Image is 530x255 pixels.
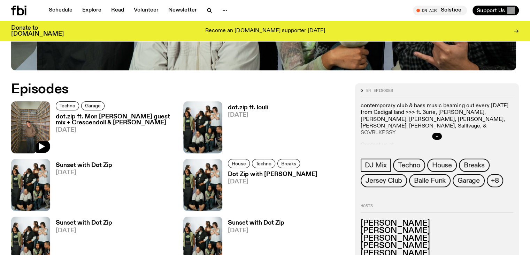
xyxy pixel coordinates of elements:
[60,103,75,108] span: Techno
[477,7,505,14] span: Support Us
[361,220,513,227] h3: [PERSON_NAME]
[361,204,513,212] h2: Hosts
[365,161,387,169] span: DJ Mix
[222,172,317,211] a: Dot Zip with [PERSON_NAME][DATE]
[78,6,106,15] a: Explore
[228,228,284,234] span: [DATE]
[228,179,317,185] span: [DATE]
[56,101,79,110] a: Techno
[56,170,112,176] span: [DATE]
[361,235,513,242] h3: [PERSON_NAME]
[232,161,246,166] span: House
[205,28,325,34] p: Become an [DOMAIN_NAME] supporter [DATE]
[50,162,112,211] a: Sunset with Dot Zip[DATE]
[464,161,485,169] span: Breaks
[81,101,105,110] a: Garage
[432,161,452,169] span: House
[256,161,271,166] span: Techno
[398,161,420,169] span: Techno
[427,159,457,172] a: House
[473,6,519,15] button: Support Us
[228,172,317,177] h3: Dot Zip with [PERSON_NAME]
[277,159,300,168] a: Breaks
[228,105,268,111] h3: dot.zip ft. louli
[361,242,513,250] h3: [PERSON_NAME]
[487,174,503,187] button: +8
[56,127,175,133] span: [DATE]
[361,227,513,235] h3: [PERSON_NAME]
[56,162,112,168] h3: Sunset with Dot Zip
[361,159,391,172] a: DJ Mix
[222,105,268,153] a: dot.zip ft. louli[DATE]
[252,159,275,168] a: Techno
[228,220,284,226] h3: Sunset with Dot Zip
[228,112,268,118] span: [DATE]
[56,220,112,226] h3: Sunset with Dot Zip
[228,159,250,168] a: House
[56,114,175,126] h3: dot.zip ft. Mon [PERSON_NAME] guest mix + Crescendoll & [PERSON_NAME]
[85,103,101,108] span: Garage
[409,174,451,187] a: Baile Funk
[281,161,296,166] span: Breaks
[11,83,347,96] h2: Episodes
[393,159,425,172] a: Techno
[453,174,485,187] a: Garage
[361,103,513,136] p: contemporary club & bass music beaming out every [DATE] from Gadigal land >>> ft. 3urie, [PERSON_...
[414,177,446,184] span: Baile Funk
[56,228,112,234] span: [DATE]
[366,89,393,93] span: 84 episodes
[366,177,402,184] span: Jersey Club
[45,6,77,15] a: Schedule
[413,6,467,15] button: On AirSolstice
[459,159,490,172] a: Breaks
[361,174,407,187] a: Jersey Club
[491,177,499,184] span: +8
[50,114,175,153] a: dot.zip ft. Mon [PERSON_NAME] guest mix + Crescendoll & [PERSON_NAME][DATE]
[107,6,128,15] a: Read
[421,8,463,13] span: Tune in live
[458,177,480,184] span: Garage
[164,6,201,15] a: Newsletter
[11,25,64,37] h3: Donate to [DOMAIN_NAME]
[130,6,163,15] a: Volunteer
